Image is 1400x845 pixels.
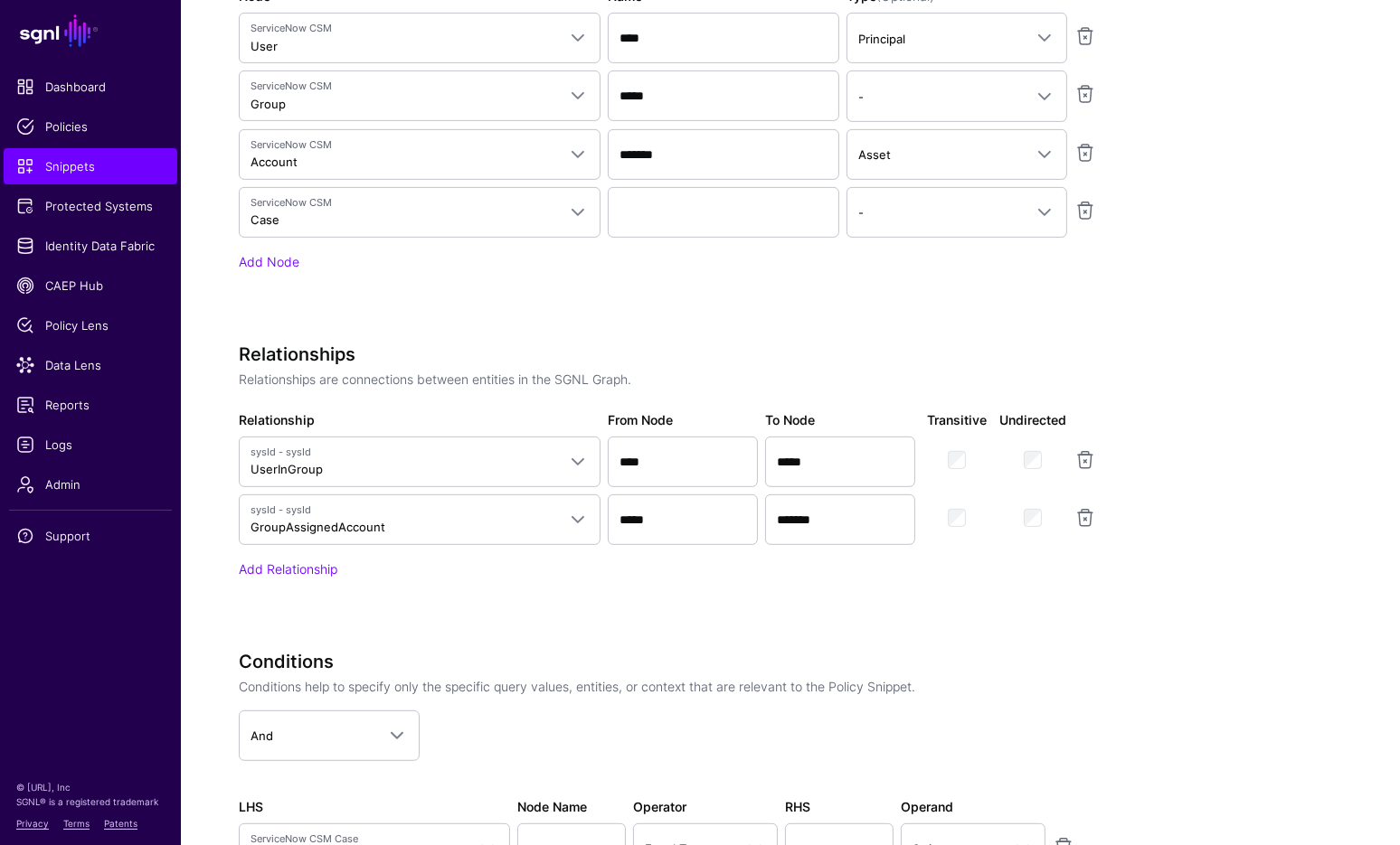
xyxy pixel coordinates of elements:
[16,117,165,136] span: Policies
[517,797,587,816] label: Node Name
[251,137,556,153] span: ServiceNow CSM
[251,462,323,476] span: UserInGroup
[858,205,864,220] span: -
[901,797,953,816] label: Operand
[633,797,686,816] label: Operator
[251,445,556,460] span: sysId - sysId
[858,147,891,162] span: Asset
[239,561,337,577] a: Add Relationship
[4,307,177,343] a: Policy Lens
[251,39,278,53] span: User
[4,427,177,463] a: Logs
[608,410,673,429] label: From Node
[16,157,165,175] span: Snippets
[4,188,177,224] a: Protected Systems
[858,32,905,46] span: Principal
[16,237,165,255] span: Identity Data Fabric
[16,78,165,96] span: Dashboard
[104,818,137,829] a: Patents
[239,343,1143,365] h3: Relationships
[251,195,556,211] span: ServiceNow CSM
[251,21,556,36] span: ServiceNow CSM
[239,254,299,269] a: Add Node
[858,89,864,104] span: -
[251,520,385,534] span: GroupAssignedAccount
[999,410,1066,429] label: Undirected
[4,108,177,145] a: Policies
[765,410,815,429] label: To Node
[4,268,177,304] a: CAEP Hub
[16,780,165,794] p: © [URL], Inc
[239,410,315,429] label: Relationship
[16,277,165,295] span: CAEP Hub
[251,79,556,94] span: ServiceNow CSM
[251,728,273,743] span: And
[16,794,165,809] p: SGNL® is a registered trademark
[16,197,165,215] span: Protected Systems
[4,466,177,502] a: Admin
[251,502,556,518] span: sysId - sysId
[4,148,177,184] a: Snippets
[251,212,279,227] span: Case
[16,527,165,545] span: Support
[11,11,170,51] a: SGNL
[16,475,165,493] span: Admin
[16,396,165,414] span: Reports
[239,651,1143,672] h3: Conditions
[785,797,810,816] label: RHS
[239,370,1143,389] p: Relationships are connections between entities in the SGNL Graph.
[251,155,298,169] span: Account
[239,677,1143,696] p: Conditions help to specify only the specific query values, entities, or context that are relevant...
[4,347,177,383] a: Data Lens
[4,387,177,423] a: Reports
[63,818,90,829] a: Terms
[927,410,987,429] label: Transitive
[16,316,165,334] span: Policy Lens
[4,228,177,264] a: Identity Data Fabric
[16,818,49,829] a: Privacy
[251,97,286,111] span: Group
[16,436,165,454] span: Logs
[16,356,165,374] span: Data Lens
[239,797,263,816] label: LHS
[4,69,177,105] a: Dashboard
